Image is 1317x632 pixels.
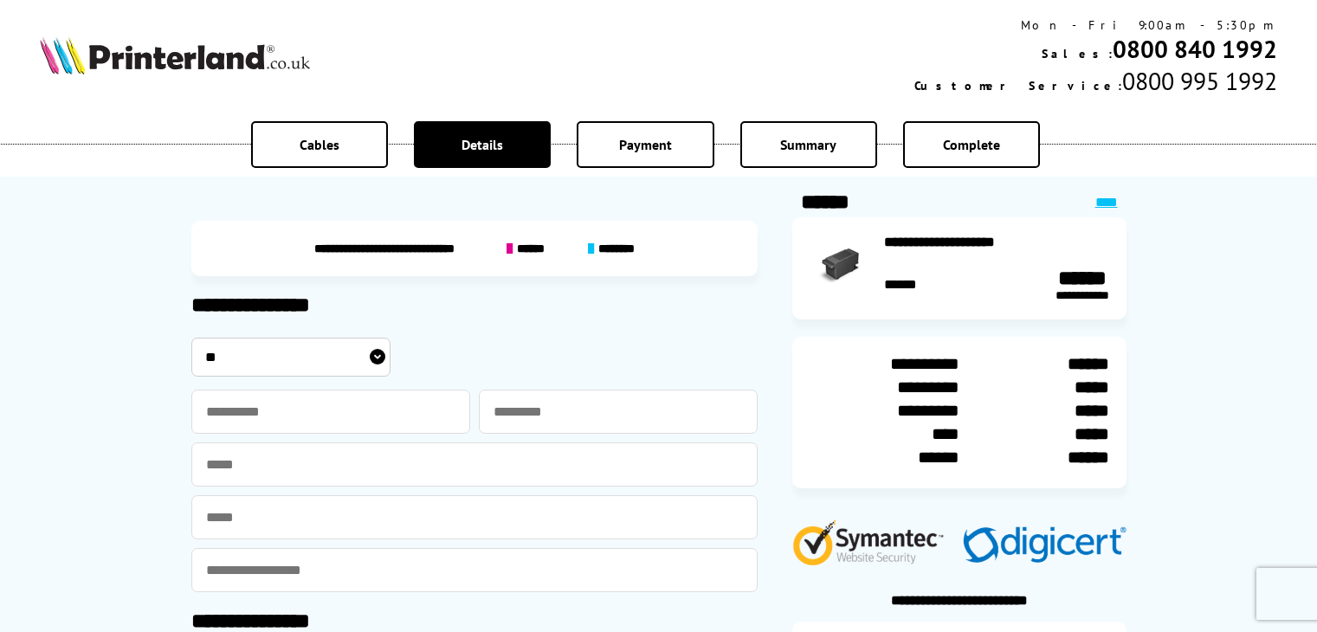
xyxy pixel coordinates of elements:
[1122,65,1277,97] span: 0800 995 1992
[780,136,836,153] span: Summary
[619,136,672,153] span: Payment
[914,78,1122,94] span: Customer Service:
[914,17,1277,33] div: Mon - Fri 9:00am - 5:30pm
[462,136,503,153] span: Details
[1042,46,1113,61] span: Sales:
[40,36,310,74] img: Printerland Logo
[1113,33,1277,65] a: 0800 840 1992
[943,136,1000,153] span: Complete
[300,136,339,153] span: Cables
